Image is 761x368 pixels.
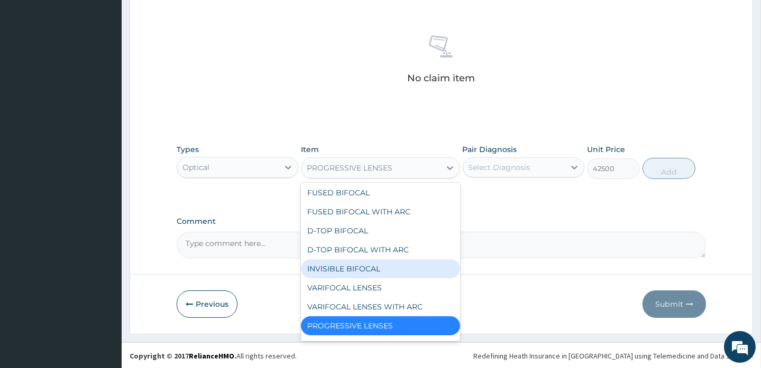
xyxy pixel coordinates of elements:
div: VARIFOCAL LENSES WITH ARC [301,297,460,316]
span: We're online! [61,114,146,221]
div: Optical [182,162,209,173]
textarea: Type your message and hit 'Enter' [5,251,201,288]
img: d_794563401_company_1708531726252_794563401 [20,53,43,79]
div: Chat with us now [55,59,178,73]
button: Previous [177,290,237,318]
button: Submit [643,290,706,318]
div: Minimize live chat window [173,5,199,31]
label: Item [301,144,319,155]
div: PROGRESSIVE LENSES [301,316,460,335]
strong: Copyright © 2017 . [130,351,236,361]
div: FUSED BIFOCAL [301,183,460,202]
div: VARIFOCAL LENSES [301,278,460,297]
label: Comment [177,217,705,226]
button: Add [643,158,695,179]
div: PROGRESSIVE LENSES WITH ARC [301,335,460,354]
div: INVISIBLE BIFOCAL [301,259,460,278]
a: RelianceHMO [189,351,234,361]
label: Pair Diagnosis [463,144,517,155]
div: FUSED BIFOCAL WITH ARC [301,202,460,221]
p: No claim item [408,73,475,83]
label: Unit Price [587,144,625,155]
label: Types [177,145,199,154]
div: D-TOP BIFOCAL [301,221,460,240]
div: D-TOP BIFOCAL WITH ARC [301,240,460,259]
div: Redefining Heath Insurance in [GEOGRAPHIC_DATA] using Telemedicine and Data Science! [473,351,753,361]
div: PROGRESSIVE LENSES [307,163,392,173]
div: Select Diagnosis [469,162,530,173]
